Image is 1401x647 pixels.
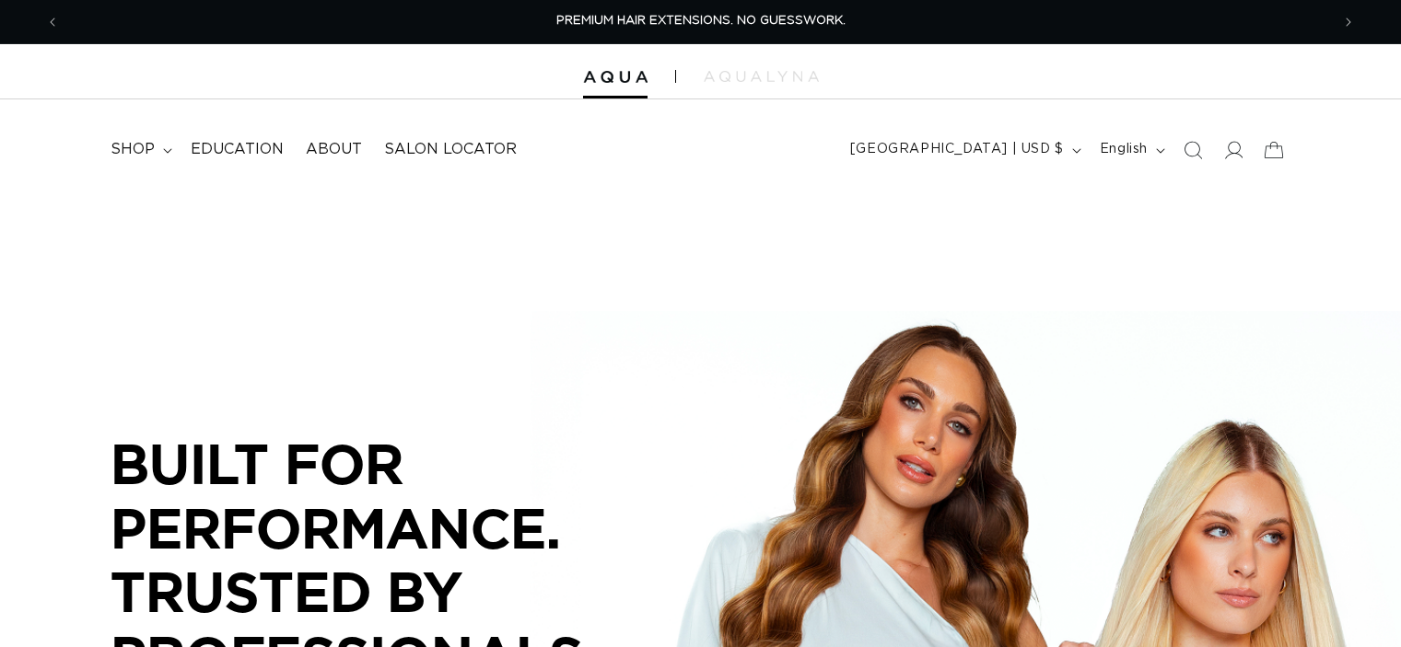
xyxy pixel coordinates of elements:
button: Previous announcement [32,5,73,40]
button: [GEOGRAPHIC_DATA] | USD $ [839,133,1089,168]
button: English [1089,133,1173,168]
span: PREMIUM HAIR EXTENSIONS. NO GUESSWORK. [556,15,846,27]
span: English [1100,140,1148,159]
span: About [306,140,362,159]
button: Next announcement [1328,5,1369,40]
a: Salon Locator [373,129,528,170]
span: shop [111,140,155,159]
summary: shop [99,129,180,170]
span: Education [191,140,284,159]
a: About [295,129,373,170]
a: Education [180,129,295,170]
img: Aqua Hair Extensions [583,71,648,84]
span: Salon Locator [384,140,517,159]
img: aqualyna.com [704,71,819,82]
summary: Search [1173,130,1213,170]
span: [GEOGRAPHIC_DATA] | USD $ [850,140,1064,159]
